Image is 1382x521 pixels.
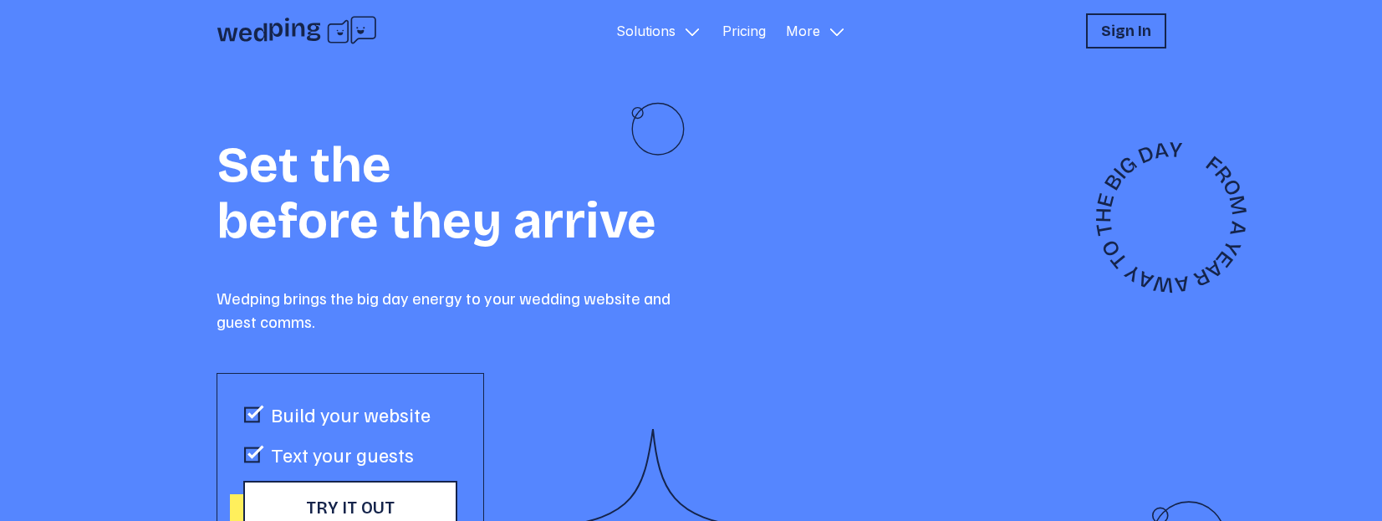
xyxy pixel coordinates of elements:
[217,115,691,246] h1: Set the before they arrive
[609,13,854,49] nav: Primary Navigation
[306,498,395,518] span: Try it out
[1086,13,1166,49] button: Sign In
[722,21,766,41] a: Pricing
[786,21,820,41] p: More
[1101,19,1151,43] h1: Sign In
[779,13,854,49] button: More
[609,13,709,49] button: Solutions
[271,401,431,427] p: Build your website
[217,286,691,333] p: Wedping brings the big day energy to your wedding website and guest comms.
[616,21,676,41] p: Solutions
[271,441,414,467] p: Text your guests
